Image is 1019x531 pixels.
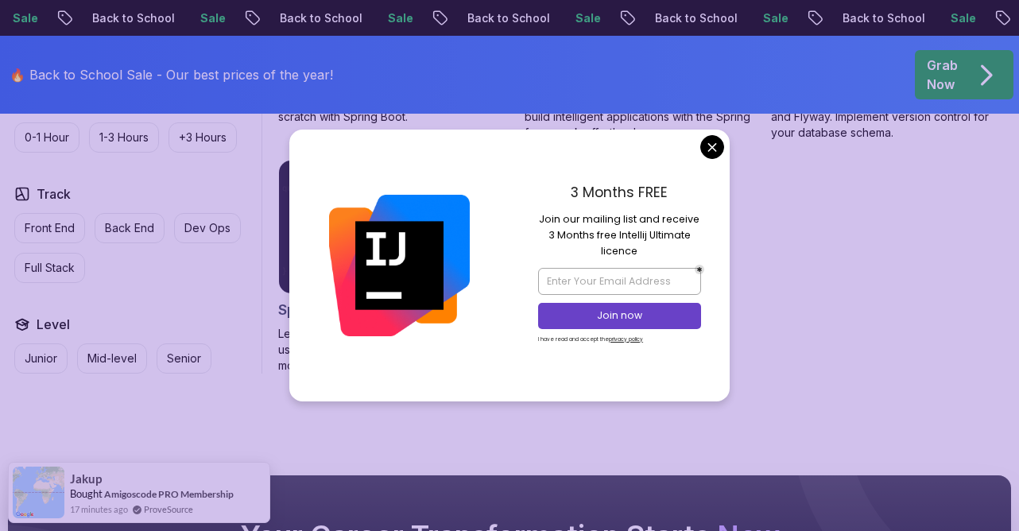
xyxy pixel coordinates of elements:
[10,65,333,84] p: 🔥 Back to School Sale - Our best prices of the year!
[104,488,234,500] a: Amigoscode PRO Membership
[37,184,71,203] h2: Track
[454,10,562,26] p: Back to School
[70,487,103,500] span: Bought
[77,343,147,374] button: Mid-level
[174,213,241,243] button: Dev Ops
[105,220,154,236] p: Back End
[169,122,237,153] button: +3 Hours
[266,10,374,26] p: Back to School
[13,467,64,518] img: provesource social proof notification image
[25,220,75,236] p: Front End
[37,315,70,334] h2: Level
[99,130,149,145] p: 1-3 Hours
[144,502,193,516] a: ProveSource
[187,10,238,26] p: Sale
[25,351,57,366] p: Junior
[14,343,68,374] button: Junior
[374,10,425,26] p: Sale
[89,122,159,153] button: 1-3 Hours
[278,160,518,374] a: Spring for GraphQL card1.17hSpring for GraphQLProLearn how to build efficient, flexible APIs usin...
[95,213,165,243] button: Back End
[179,130,227,145] p: +3 Hours
[14,122,79,153] button: 0-1 Hour
[750,10,800,26] p: Sale
[279,161,517,294] img: Spring for GraphQL card
[562,10,613,26] p: Sale
[771,93,1011,141] p: Master database migrations with Spring Boot and Flyway. Implement version control for your databa...
[70,502,128,516] span: 17 minutes ago
[87,351,137,366] p: Mid-level
[25,260,75,276] p: Full Stack
[829,10,937,26] p: Back to School
[14,253,85,283] button: Full Stack
[14,213,85,243] button: Front End
[278,299,413,321] h2: Spring for GraphQL
[937,10,988,26] p: Sale
[167,351,201,366] p: Senior
[278,326,518,374] p: Learn how to build efficient, flexible APIs using GraphQL and integrate them with modern front-en...
[641,10,750,26] p: Back to School
[25,130,69,145] p: 0-1 Hour
[157,343,211,374] button: Senior
[70,472,102,486] span: Jakup
[184,220,231,236] p: Dev Ops
[927,56,958,94] p: Grab Now
[79,10,187,26] p: Back to School
[525,93,765,141] p: Welcome to the Spring AI course! Learn to build intelligent applications with the Spring framewor...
